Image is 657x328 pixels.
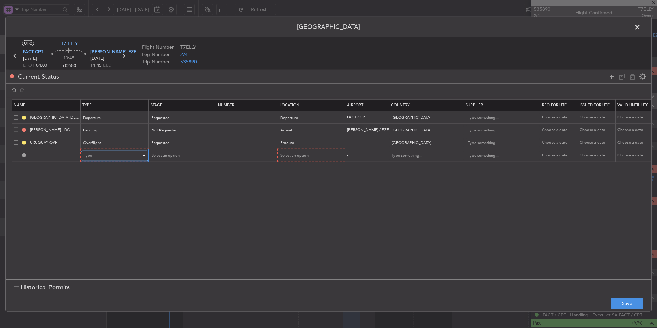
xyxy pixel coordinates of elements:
[617,127,653,133] div: Choose a date
[542,140,578,145] div: Choose a date
[617,153,653,158] div: Choose a date
[542,127,578,133] div: Choose a date
[580,153,615,158] div: Choose a date
[617,102,649,108] span: Valid Until Utc
[542,153,578,158] div: Choose a date
[617,114,653,120] div: Choose a date
[580,140,615,145] div: Choose a date
[6,17,651,37] header: [GEOGRAPHIC_DATA]
[580,127,615,133] div: Choose a date
[580,102,610,108] span: Issued For Utc
[580,114,615,120] div: Choose a date
[542,102,567,108] span: Req For Utc
[617,140,653,145] div: Choose a date
[542,114,578,120] div: Choose a date
[611,298,643,309] button: Save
